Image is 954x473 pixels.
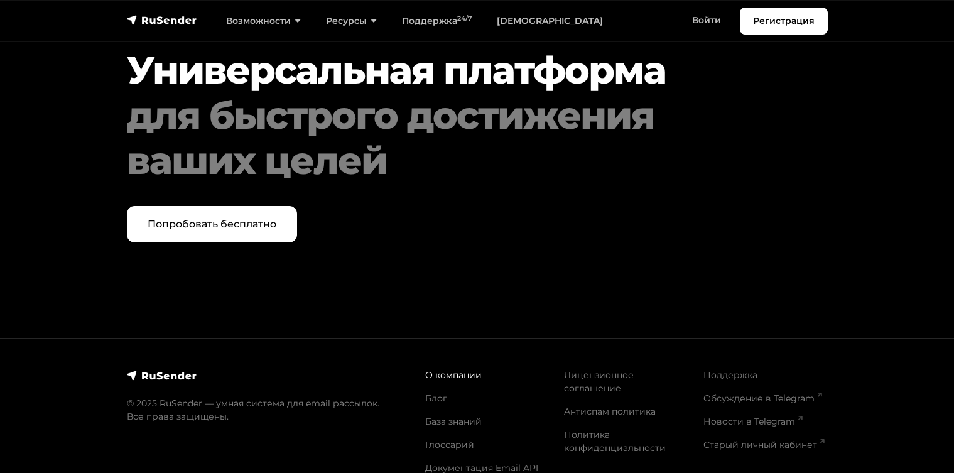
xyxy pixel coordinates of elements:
[127,14,197,26] img: RuSender
[127,93,768,183] div: для быстрого достижения ваших целей
[127,206,297,242] a: Попробовать бесплатно
[484,8,615,34] a: [DEMOGRAPHIC_DATA]
[703,416,803,427] a: Новости в Telegram
[740,8,828,35] a: Регистрация
[703,369,757,381] a: Поддержка
[425,393,447,404] a: Блог
[127,369,197,382] img: RuSender
[425,416,482,427] a: База знаний
[389,8,484,34] a: Поддержка24/7
[457,14,472,23] sup: 24/7
[680,8,734,33] a: Войти
[564,406,656,417] a: Антиспам политика
[564,429,666,454] a: Политика конфиденциальности
[564,369,634,394] a: Лицензионное соглашение
[703,439,825,450] a: Старый личный кабинет
[214,8,313,34] a: Возможности
[425,369,482,381] a: О компании
[703,393,822,404] a: Обсуждение в Telegram
[127,397,410,423] p: © 2025 RuSender — умная система для email рассылок. Все права защищены.
[425,439,474,450] a: Глоссарий
[313,8,389,34] a: Ресурсы
[127,48,768,183] h2: Универсальная платформа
